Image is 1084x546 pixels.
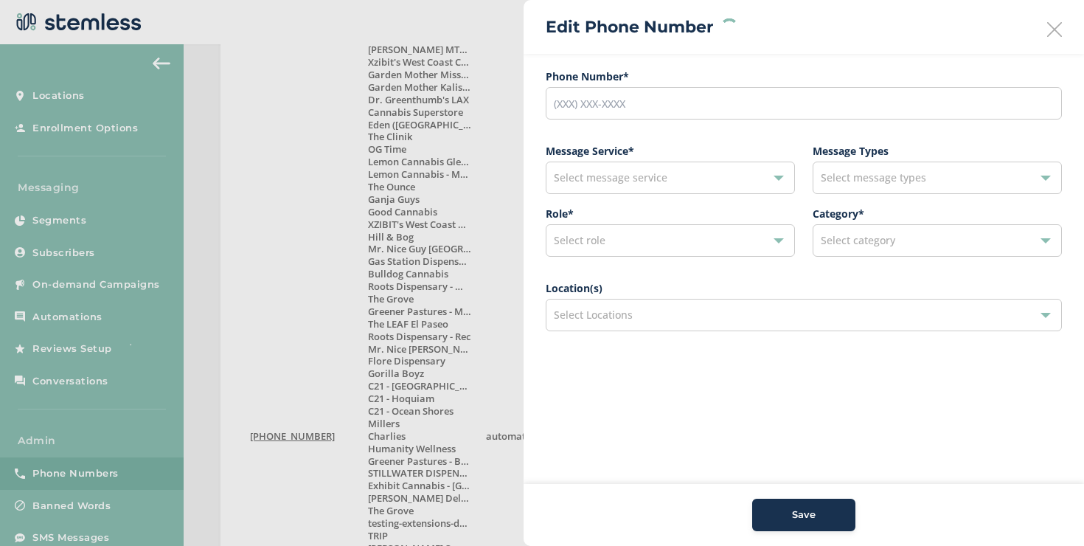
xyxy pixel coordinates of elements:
[554,233,605,247] span: Select role
[821,170,926,184] span: Select message types
[1010,475,1084,546] iframe: Chat Widget
[546,206,795,221] label: Role
[546,143,795,159] label: Message Service
[813,143,1062,159] label: Message Types
[821,233,895,247] span: Select category
[554,170,667,184] span: Select message service
[546,15,713,39] h2: Edit Phone Number
[546,87,1062,120] input: (XXX) XXX-XXXX
[554,308,633,322] span: Select Locations
[546,280,1062,296] label: Location(s)
[792,508,816,522] span: Save
[813,206,1062,221] label: Category
[546,69,1062,84] label: Phone Number*
[752,499,855,531] button: Save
